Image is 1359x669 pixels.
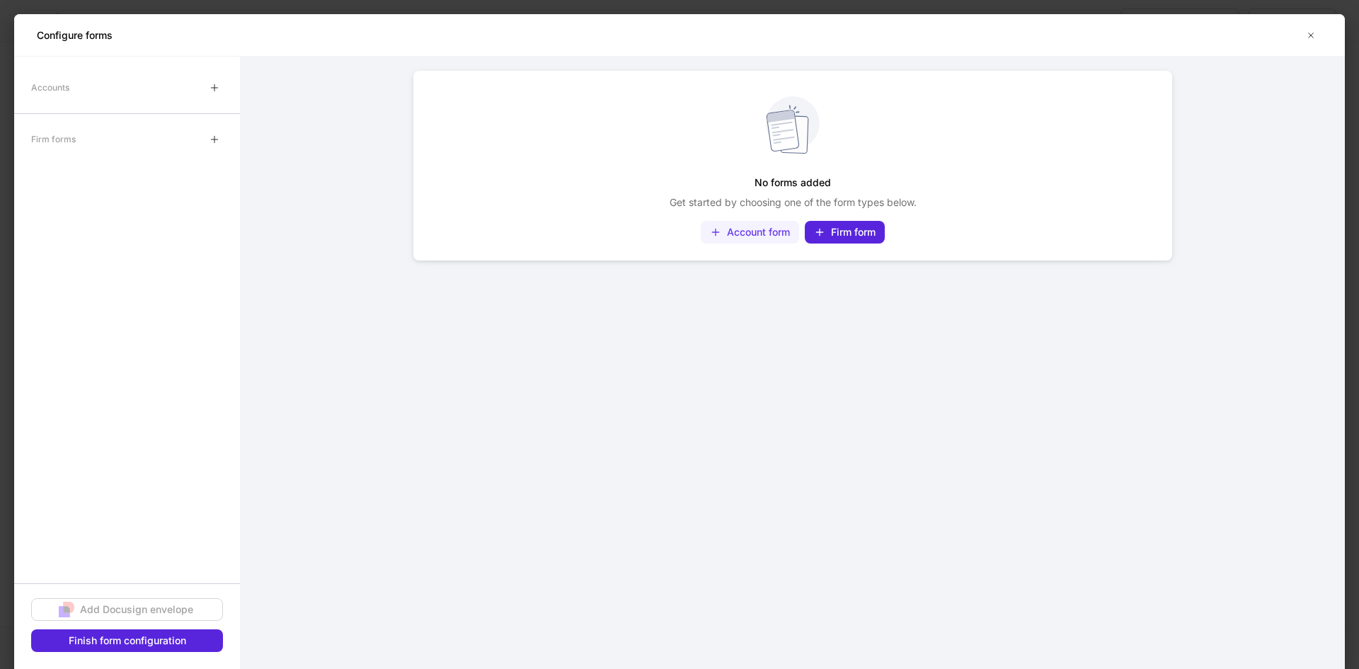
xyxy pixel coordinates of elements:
div: Firm forms [31,127,76,151]
h5: No forms added [755,170,831,195]
button: Firm form [805,221,885,244]
button: Add Docusign envelope [31,598,223,621]
button: Account form [701,221,799,244]
div: Firm form [831,225,876,239]
button: Finish form configuration [31,629,223,652]
div: Add Docusign envelope [80,602,193,617]
p: Get started by choosing one of the form types below. [670,195,917,210]
h5: Configure forms [37,28,113,42]
div: Finish form configuration [69,634,186,648]
div: Accounts [31,75,69,100]
div: Account form [727,225,790,239]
